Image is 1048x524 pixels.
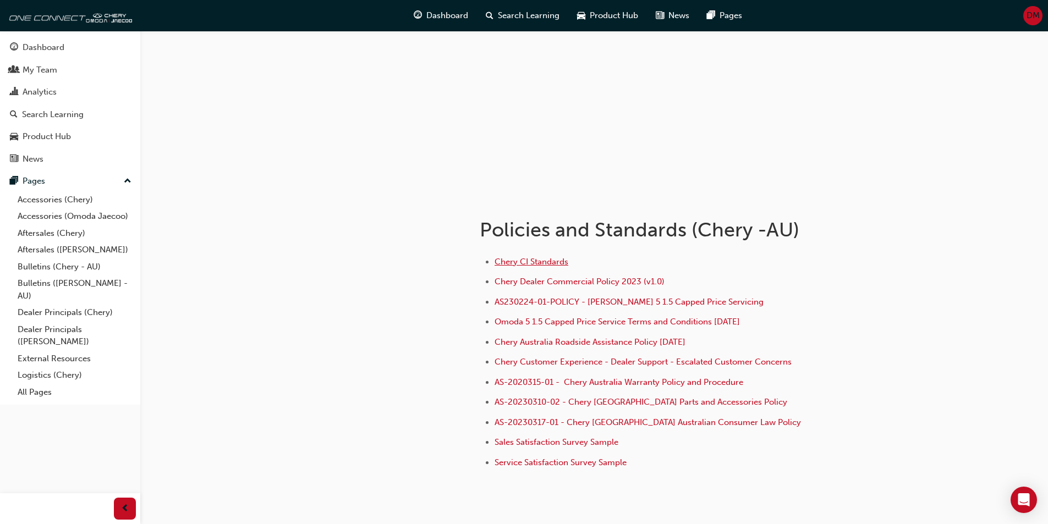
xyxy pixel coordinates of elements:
[707,9,715,23] span: pages-icon
[1011,487,1037,513] div: Open Intercom Messenger
[4,37,136,58] a: Dashboard
[426,9,468,22] span: Dashboard
[4,171,136,191] button: Pages
[698,4,751,27] a: pages-iconPages
[495,417,801,427] a: AS-20230317-01 - Chery [GEOGRAPHIC_DATA] Australian Consumer Law Policy
[23,175,45,187] div: Pages
[22,108,84,121] div: Search Learning
[13,225,136,242] a: Aftersales (Chery)
[4,149,136,169] a: News
[4,82,136,102] a: Analytics
[486,9,493,23] span: search-icon
[1023,6,1042,25] button: DM
[13,241,136,258] a: Aftersales ([PERSON_NAME])
[577,9,585,23] span: car-icon
[498,9,559,22] span: Search Learning
[495,337,685,347] a: Chery Australia Roadside Assistance Policy [DATE]
[4,104,136,125] a: Search Learning
[495,397,787,407] a: AS-20230310-02 - Chery [GEOGRAPHIC_DATA] Parts and Accessories Policy
[1027,9,1040,22] span: DM
[10,176,18,186] span: pages-icon
[414,9,422,23] span: guage-icon
[10,65,18,75] span: people-icon
[13,208,136,225] a: Accessories (Omoda Jaecoo)
[13,275,136,304] a: Bulletins ([PERSON_NAME] - AU)
[13,350,136,367] a: External Resources
[23,86,57,98] div: Analytics
[10,155,18,164] span: news-icon
[590,9,638,22] span: Product Hub
[568,4,647,27] a: car-iconProduct Hub
[13,304,136,321] a: Dealer Principals (Chery)
[495,257,568,267] a: Chery CI Standards
[13,384,136,401] a: All Pages
[480,218,841,242] h1: Policies and Standards (Chery -AU)
[121,502,129,516] span: prev-icon
[495,357,792,367] a: Chery Customer Experience - Dealer Support - Escalated Customer Concerns
[495,317,740,327] a: Omoda 5 1.5 Capped Price Service Terms and Conditions [DATE]
[477,4,568,27] a: search-iconSearch Learning
[23,41,64,54] div: Dashboard
[4,60,136,80] a: My Team
[6,4,132,26] img: oneconnect
[656,9,664,23] span: news-icon
[10,87,18,97] span: chart-icon
[124,174,131,189] span: up-icon
[10,132,18,142] span: car-icon
[10,43,18,53] span: guage-icon
[668,9,689,22] span: News
[13,321,136,350] a: Dealer Principals ([PERSON_NAME])
[720,9,742,22] span: Pages
[10,110,18,120] span: search-icon
[495,277,665,286] a: Chery Dealer Commercial Policy 2023 (v1.0)
[4,35,136,171] button: DashboardMy TeamAnalyticsSearch LearningProduct HubNews
[647,4,698,27] a: news-iconNews
[495,297,764,307] a: AS230224-01-POLICY - [PERSON_NAME] 5 1.5 Capped Price Servicing
[23,130,71,143] div: Product Hub
[495,377,743,387] a: AS-2020315-01 - Chery Australia Warranty Policy and Procedure
[4,126,136,147] a: Product Hub
[495,437,618,447] a: Sales Satisfaction Survey Sample
[13,258,136,275] a: Bulletins (Chery - AU)
[13,367,136,384] a: Logistics (Chery)
[23,153,43,166] div: News
[405,4,477,27] a: guage-iconDashboard
[13,191,136,208] a: Accessories (Chery)
[23,64,57,76] div: My Team
[495,457,627,467] a: Service Satisfaction Survey Sample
